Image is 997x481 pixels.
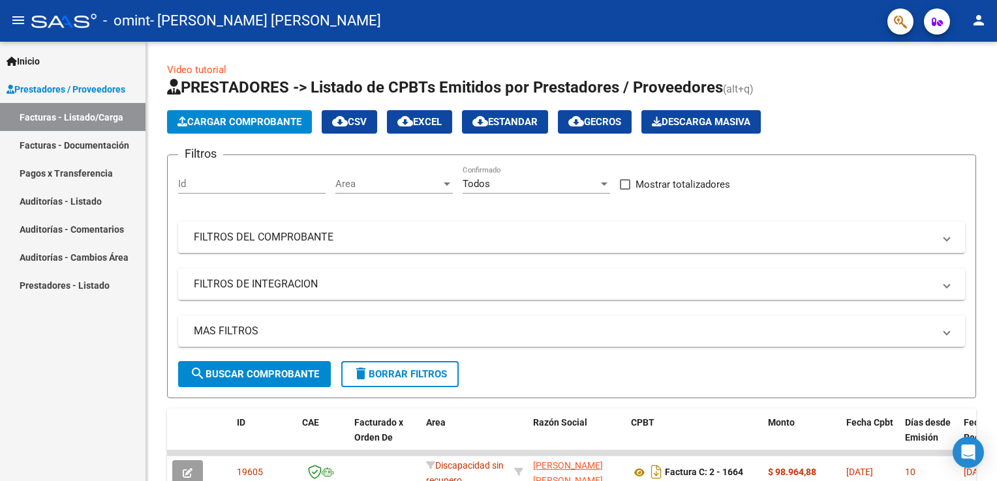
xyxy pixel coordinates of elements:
[178,145,223,163] h3: Filtros
[472,113,488,129] mat-icon: cloud_download
[194,277,934,291] mat-panel-title: FILTROS DE INTEGRACION
[568,113,584,129] mat-icon: cloud_download
[322,110,377,134] button: CSV
[7,54,40,68] span: Inicio
[190,366,206,381] mat-icon: search
[387,110,452,134] button: EXCEL
[397,116,442,128] span: EXCEL
[190,368,319,380] span: Buscar Comprobante
[641,110,761,134] app-download-masive: Descarga masiva de comprobantes (adjuntos)
[846,417,893,428] span: Fecha Cpbt
[178,315,965,347] mat-expansion-panel-header: MAS FILTROS
[472,116,538,128] span: Estandar
[631,417,654,428] span: CPBT
[335,178,441,190] span: Area
[463,178,490,190] span: Todos
[178,269,965,300] mat-expansion-panel-header: FILTROS DE INTEGRACION
[353,366,369,381] mat-icon: delete
[953,437,984,468] div: Open Intercom Messenger
[297,409,349,466] datatable-header-cell: CAE
[971,12,987,28] mat-icon: person
[723,83,754,95] span: (alt+q)
[652,116,750,128] span: Descarga Masiva
[846,467,873,477] span: [DATE]
[426,417,446,428] span: Area
[462,110,548,134] button: Estandar
[397,113,413,129] mat-icon: cloud_download
[841,409,900,466] datatable-header-cell: Fecha Cpbt
[421,409,509,466] datatable-header-cell: Area
[353,368,447,380] span: Borrar Filtros
[528,409,626,466] datatable-header-cell: Razón Social
[626,409,763,466] datatable-header-cell: CPBT
[177,116,301,128] span: Cargar Comprobante
[341,361,459,387] button: Borrar Filtros
[178,361,331,387] button: Buscar Comprobante
[568,116,621,128] span: Gecros
[7,82,125,96] span: Prestadores / Proveedores
[332,113,348,129] mat-icon: cloud_download
[167,64,226,76] a: Video tutorial
[232,409,297,466] datatable-header-cell: ID
[237,467,263,477] span: 19605
[354,417,403,443] span: Facturado x Orden De
[103,7,150,35] span: - omint
[665,467,743,478] strong: Factura C: 2 - 1664
[167,110,312,134] button: Cargar Comprobante
[194,324,934,338] mat-panel-title: MAS FILTROS
[533,417,587,428] span: Razón Social
[768,467,816,477] strong: $ 98.964,88
[558,110,632,134] button: Gecros
[167,78,723,96] span: PRESTADORES -> Listado de CPBTs Emitidos por Prestadores / Proveedores
[905,467,915,477] span: 10
[150,7,381,35] span: - [PERSON_NAME] [PERSON_NAME]
[178,222,965,253] mat-expansion-panel-header: FILTROS DEL COMPROBANTE
[768,417,795,428] span: Monto
[194,230,934,244] mat-panel-title: FILTROS DEL COMPROBANTE
[237,417,245,428] span: ID
[332,116,367,128] span: CSV
[900,409,959,466] datatable-header-cell: Días desde Emisión
[641,110,761,134] button: Descarga Masiva
[302,417,319,428] span: CAE
[964,467,990,477] span: [DATE]
[763,409,841,466] datatable-header-cell: Monto
[10,12,26,28] mat-icon: menu
[905,417,951,443] span: Días desde Emisión
[636,177,730,192] span: Mostrar totalizadores
[349,409,421,466] datatable-header-cell: Facturado x Orden De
